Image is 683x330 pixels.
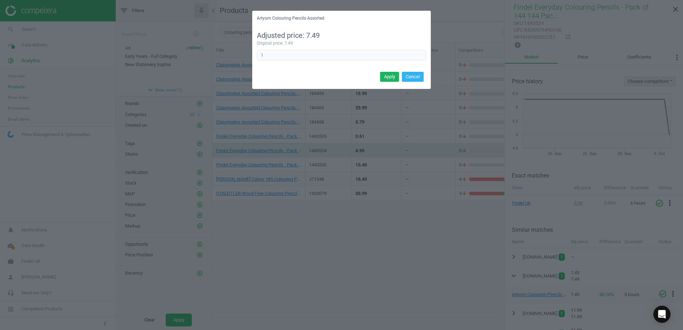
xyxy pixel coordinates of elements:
[653,306,670,323] div: Open Intercom Messenger
[257,31,426,41] div: Adjusted price: 7.49
[257,50,426,61] input: Enter correct coefficient
[380,72,399,82] button: Apply
[257,40,426,46] div: Original price: 7.49
[257,15,324,21] h5: Artyom Colouring Pencils Assorted
[402,72,424,82] button: Cancel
